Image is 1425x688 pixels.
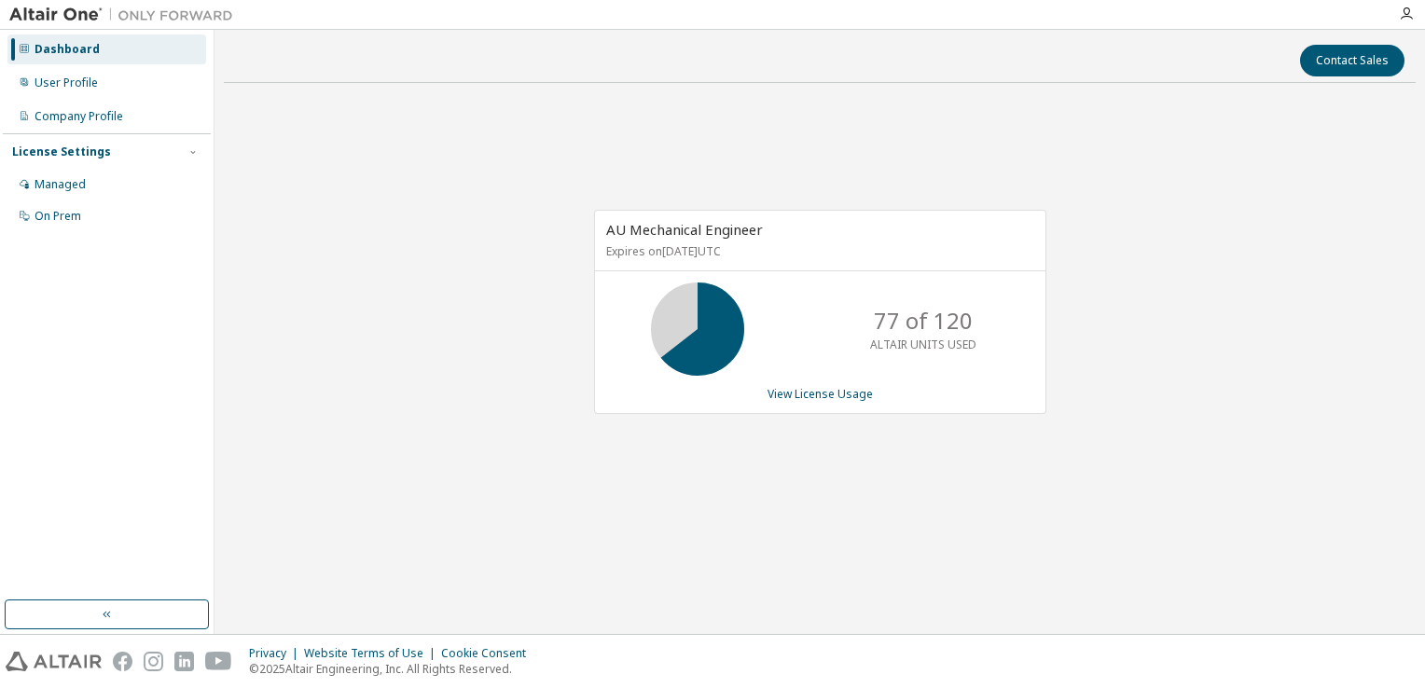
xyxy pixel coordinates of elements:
[205,652,232,671] img: youtube.svg
[768,386,873,402] a: View License Usage
[35,76,98,90] div: User Profile
[606,243,1030,259] p: Expires on [DATE] UTC
[35,209,81,224] div: On Prem
[249,661,537,677] p: © 2025 Altair Engineering, Inc. All Rights Reserved.
[249,646,304,661] div: Privacy
[9,6,242,24] img: Altair One
[35,109,123,124] div: Company Profile
[441,646,537,661] div: Cookie Consent
[174,652,194,671] img: linkedin.svg
[304,646,441,661] div: Website Terms of Use
[6,652,102,671] img: altair_logo.svg
[12,144,111,159] div: License Settings
[870,337,976,352] p: ALTAIR UNITS USED
[606,220,763,239] span: AU Mechanical Engineer
[35,177,86,192] div: Managed
[113,652,132,671] img: facebook.svg
[1300,45,1404,76] button: Contact Sales
[874,305,973,337] p: 77 of 120
[144,652,163,671] img: instagram.svg
[35,42,100,57] div: Dashboard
